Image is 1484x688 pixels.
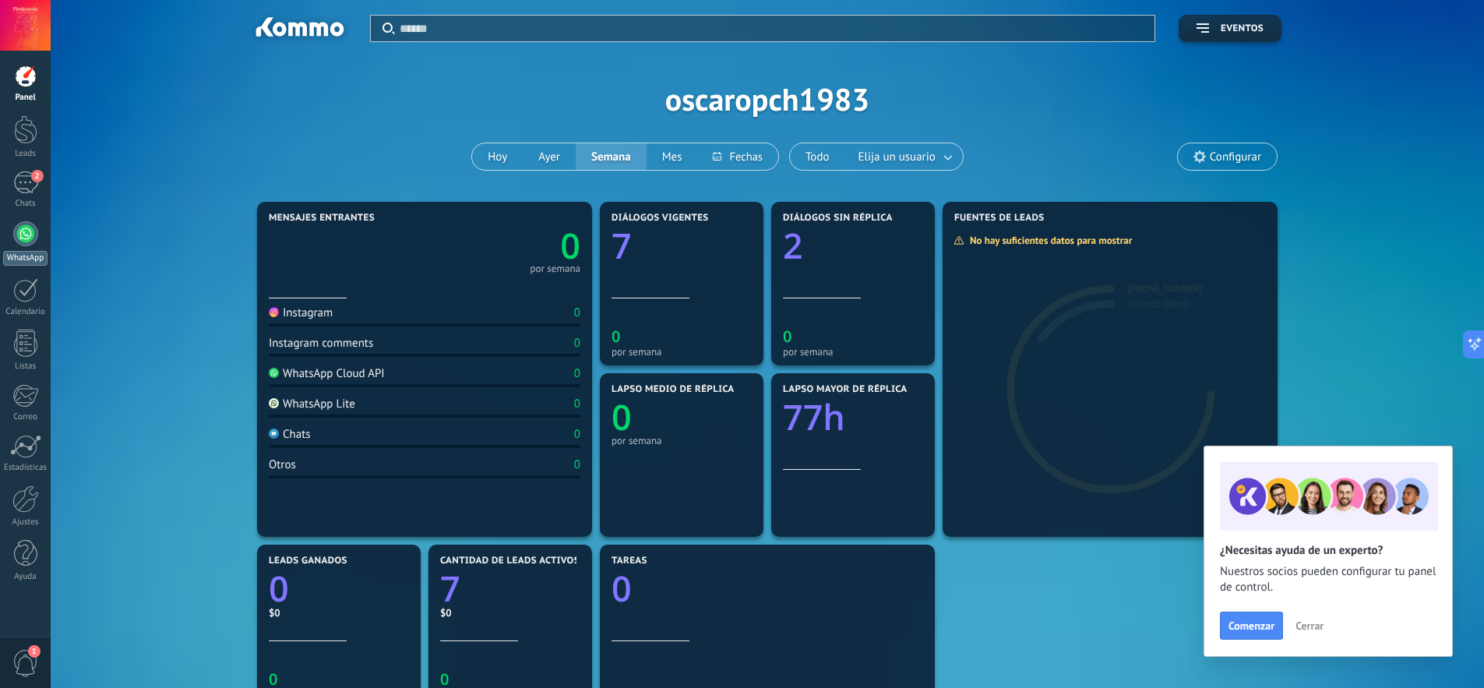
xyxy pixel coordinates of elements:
[31,170,44,182] span: 2
[1288,614,1331,637] button: Cerrar
[3,93,48,103] div: Panel
[269,368,279,378] img: WhatsApp Cloud API
[3,307,48,317] div: Calendario
[523,143,576,170] button: Ayer
[783,326,791,347] text: 0
[574,397,580,411] div: 0
[3,412,48,422] div: Correo
[269,397,355,411] div: WhatsApp Lite
[697,143,777,170] button: Fechas
[269,565,409,612] a: 0
[574,336,580,351] div: 0
[783,222,803,270] text: 2
[612,384,735,395] span: Lapso medio de réplica
[783,393,923,441] a: 77h
[440,556,580,566] span: Cantidad de leads activos
[953,234,1143,247] div: No hay suficientes datos para mostrar
[1220,543,1436,558] h2: ¿Necesitas ayuda de un experto?
[269,366,385,381] div: WhatsApp Cloud API
[1210,150,1261,164] span: Configurar
[845,143,963,170] button: Elija un usuario
[790,143,845,170] button: Todo
[3,362,48,372] div: Listas
[612,346,752,358] div: por semana
[1228,620,1274,631] span: Comenzar
[3,251,48,266] div: WhatsApp
[783,384,907,395] span: Lapso mayor de réplica
[269,565,289,612] text: 0
[612,213,709,224] span: Diálogos vigentes
[576,143,647,170] button: Semana
[612,435,752,446] div: por semana
[3,463,48,473] div: Estadísticas
[574,305,580,320] div: 0
[954,213,1045,224] span: Fuentes de leads
[647,143,698,170] button: Mes
[574,457,580,472] div: 0
[440,606,580,619] div: $0
[783,346,923,358] div: por semana
[269,457,296,472] div: Otros
[530,265,580,273] div: por semana
[574,427,580,442] div: 0
[269,336,373,351] div: Instagram comments
[855,146,939,168] span: Elija un usuario
[783,393,845,441] text: 77h
[574,366,580,381] div: 0
[612,393,632,441] text: 0
[425,222,580,270] a: 0
[1295,620,1324,631] span: Cerrar
[269,213,375,224] span: Mensajes entrantes
[269,556,347,566] span: Leads ganados
[3,199,48,209] div: Chats
[269,427,311,442] div: Chats
[612,326,620,347] text: 0
[612,565,923,612] a: 0
[269,398,279,408] img: WhatsApp Lite
[28,645,41,658] span: 1
[269,429,279,439] img: Chats
[3,572,48,582] div: Ayuda
[3,517,48,527] div: Ajustes
[472,143,523,170] button: Hoy
[560,222,580,270] text: 0
[1220,612,1283,640] button: Comenzar
[3,149,48,159] div: Leads
[612,222,632,270] text: 7
[783,213,893,224] span: Diálogos sin réplica
[440,565,460,612] text: 7
[1179,15,1281,42] button: Eventos
[612,565,632,612] text: 0
[1220,564,1436,595] span: Nuestros socios pueden configurar tu panel de control.
[612,556,647,566] span: Tareas
[1221,23,1264,34] span: Eventos
[440,565,580,612] a: 7
[269,606,409,619] div: $0
[269,307,279,317] img: Instagram
[269,305,333,320] div: Instagram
